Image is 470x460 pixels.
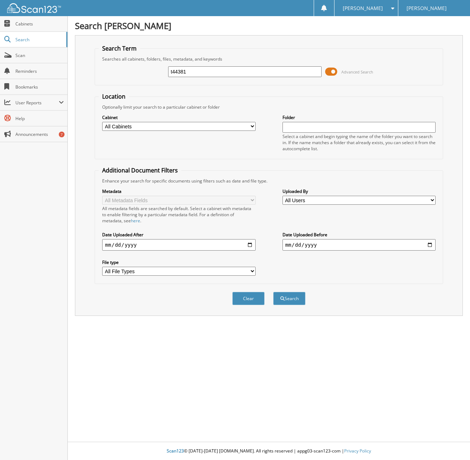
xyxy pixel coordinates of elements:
[283,239,436,251] input: end
[15,100,59,106] span: User Reports
[283,133,436,152] div: Select a cabinet and begin typing the name of the folder you want to search in. If the name match...
[99,166,181,174] legend: Additional Document Filters
[68,442,470,460] div: © [DATE]-[DATE] [DOMAIN_NAME]. All rights reserved | appg03-scan123-com |
[15,84,64,90] span: Bookmarks
[434,426,470,460] iframe: Chat Widget
[102,114,255,120] label: Cabinet
[75,20,463,32] h1: Search [PERSON_NAME]
[99,93,129,100] legend: Location
[343,6,383,10] span: [PERSON_NAME]
[15,37,63,43] span: Search
[59,132,65,137] div: 7
[99,178,439,184] div: Enhance your search for specific documents using filters such as date and file type.
[102,239,255,251] input: start
[131,218,140,224] a: here
[102,205,255,224] div: All metadata fields are searched by default. Select a cabinet with metadata to enable filtering b...
[7,3,61,13] img: scan123-logo-white.svg
[232,292,265,305] button: Clear
[15,52,64,58] span: Scan
[273,292,305,305] button: Search
[341,69,373,75] span: Advanced Search
[102,259,255,265] label: File type
[102,232,255,238] label: Date Uploaded After
[167,448,184,454] span: Scan123
[99,44,140,52] legend: Search Term
[283,232,436,238] label: Date Uploaded Before
[283,114,436,120] label: Folder
[99,104,439,110] div: Optionally limit your search to a particular cabinet or folder
[15,21,64,27] span: Cabinets
[283,188,436,194] label: Uploaded By
[99,56,439,62] div: Searches all cabinets, folders, files, metadata, and keywords
[102,188,255,194] label: Metadata
[407,6,447,10] span: [PERSON_NAME]
[15,68,64,74] span: Reminders
[344,448,371,454] a: Privacy Policy
[15,115,64,122] span: Help
[15,131,64,137] span: Announcements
